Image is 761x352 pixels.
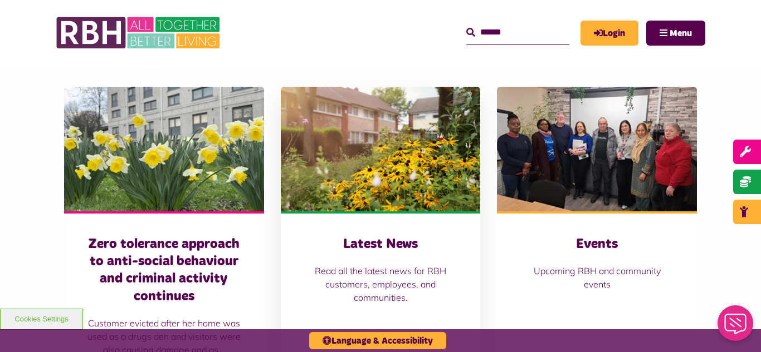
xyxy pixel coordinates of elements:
span: Menu [670,29,692,38]
a: MyRBH [580,21,638,46]
img: RBH [56,11,223,54]
h3: Zero tolerance approach to anti-social behaviour and criminal activity continues [86,236,242,305]
p: Read all the latest news for RBH customers, employees, and communities. [303,264,458,304]
h3: Latest News [303,236,458,253]
h3: Events [519,236,675,253]
button: Language & Accessibility [309,332,446,349]
img: SAZ MEDIA RBH HOUSING4 [281,87,481,211]
iframe: Netcall Web Assistant for live chat [711,302,761,352]
p: Upcoming RBH and community events [519,264,675,291]
input: Search [466,21,569,44]
button: Navigation [646,21,705,46]
img: Freehold [64,87,264,211]
img: Group photo of customers and colleagues at Spotland Community Centre [497,87,697,211]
